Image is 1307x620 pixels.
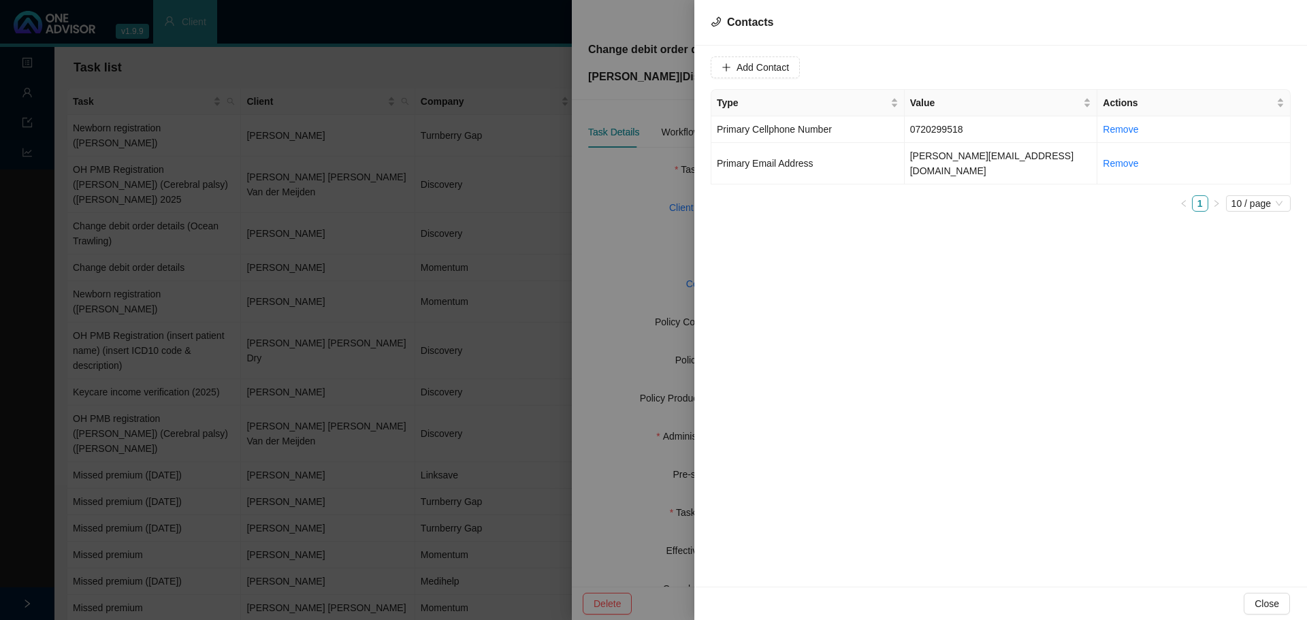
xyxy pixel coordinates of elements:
[1176,195,1192,212] li: Previous Page
[1097,90,1291,116] th: Actions
[1208,195,1225,212] li: Next Page
[711,90,905,116] th: Type
[905,90,1098,116] th: Value
[1103,124,1138,135] a: Remove
[717,95,888,110] span: Type
[711,56,800,78] button: Add Contact
[1212,199,1221,208] span: right
[1176,195,1192,212] button: left
[1244,593,1290,615] button: Close
[1192,195,1208,212] li: 1
[737,60,789,75] span: Add Contact
[711,16,722,27] span: phone
[1103,158,1138,169] a: Remove
[717,158,813,169] span: Primary Email Address
[727,16,773,28] span: Contacts
[1255,596,1279,611] span: Close
[1180,199,1188,208] span: left
[910,95,1081,110] span: Value
[1208,195,1225,212] button: right
[905,116,1098,143] td: 0720299518
[717,124,832,135] span: Primary Cellphone Number
[1193,196,1208,211] a: 1
[722,63,731,72] span: plus
[905,143,1098,184] td: [PERSON_NAME][EMAIL_ADDRESS][DOMAIN_NAME]
[1103,95,1274,110] span: Actions
[1226,195,1291,212] div: Page Size
[1231,196,1285,211] span: 10 / page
